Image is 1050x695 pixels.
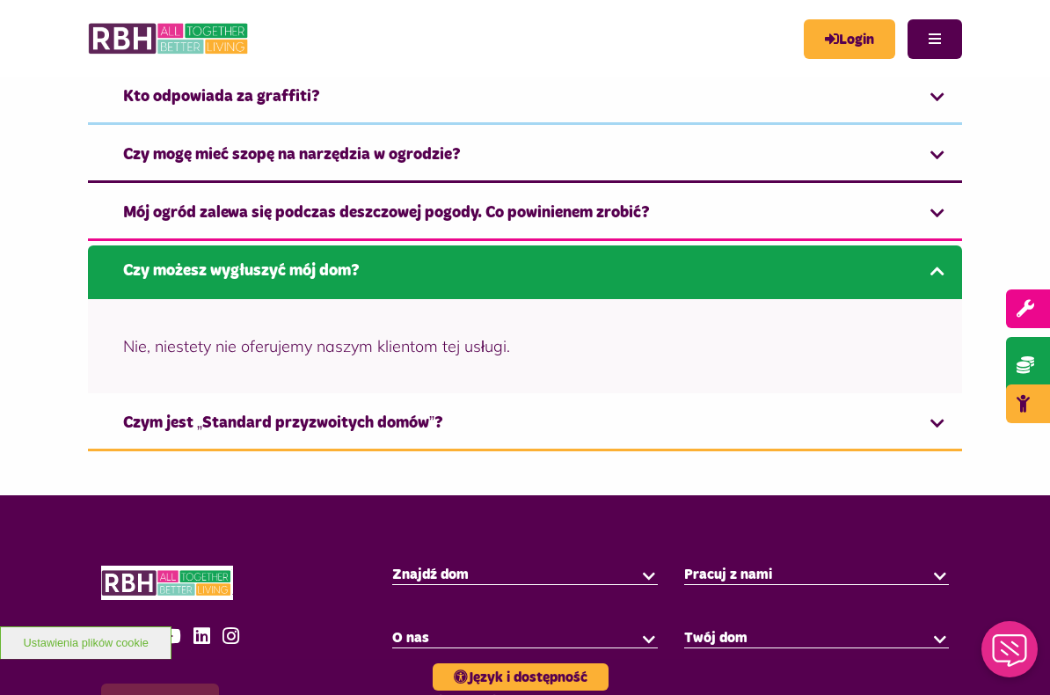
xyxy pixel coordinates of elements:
[640,629,658,647] button: button
[88,18,251,60] img: RBH
[433,663,609,691] button: Język i dostępność
[88,129,962,183] a: Czy mogę mieć szopę na narzędzia w ogrodzie?
[123,263,360,279] font: Czy możesz wygłuszyć mój dom?
[931,629,949,647] button: button
[468,670,587,684] font: Język i dostępność
[123,205,650,221] font: Mój ogród zalewa się podczas deszczowej pogody. Co powinienem zrobić?
[839,33,874,47] font: Login
[88,245,962,299] a: Czy możesz wygłuszyć mój dom?
[123,147,461,163] font: Czy mogę mieć szopę na narzędzia w ogrodzie?
[88,187,962,241] a: Mój ogród zalewa się podczas deszczowej pogody. Co powinienem zrobić?
[101,566,233,600] img: RBH
[931,566,949,583] button: button
[123,336,510,356] font: Nie, niestety nie oferujemy naszym klientom tej usługi.
[971,616,1050,695] iframe: Asystent internetowy Netcall do czatu na żywo
[123,415,443,431] font: Czym jest „Standard przyzwoitych domów”?
[684,631,747,645] font: Twój dom
[392,567,469,582] font: Znajdź dom
[684,567,772,582] font: Pracuj z nami
[640,566,658,583] button: button
[88,71,962,125] a: Kto odpowiada za graffiti?
[392,631,429,645] font: O nas
[24,636,149,649] font: Ustawienia plików cookie
[908,19,962,59] button: Nawigacja
[88,398,962,451] a: Czym jest „Standard przyzwoitych domów”?
[123,89,320,105] font: Kto odpowiada za graffiti?
[88,299,962,393] div: Czy możesz wygłuszyć mój dom?
[804,19,895,59] a: MyRBH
